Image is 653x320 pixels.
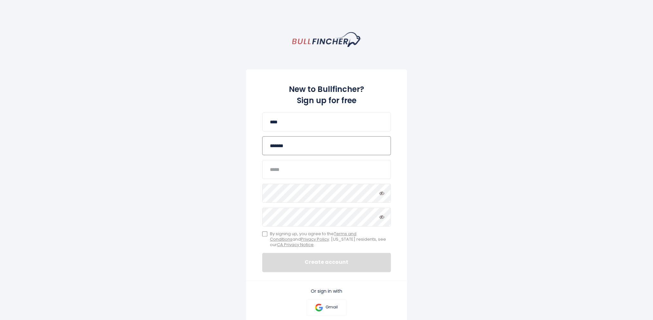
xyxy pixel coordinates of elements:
[270,231,356,242] a: Terms and Conditions
[270,231,391,248] span: By signing up, you agree to the and . [US_STATE] residents, see our .
[262,253,391,272] button: Create account
[307,299,346,316] a: Gmail
[301,236,329,242] a: Privacy Policy
[277,242,314,248] a: CA Privacy Notice
[292,32,361,47] a: homepage
[262,84,391,106] h2: New to Bullfincher? Sign up for free
[326,305,338,310] p: Gmail
[379,191,384,196] i: Toggle password visibility
[262,231,267,236] input: By signing up, you agree to theTerms and ConditionsandPrivacy Policy. [US_STATE] residents, see o...
[262,288,391,294] p: Or sign in with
